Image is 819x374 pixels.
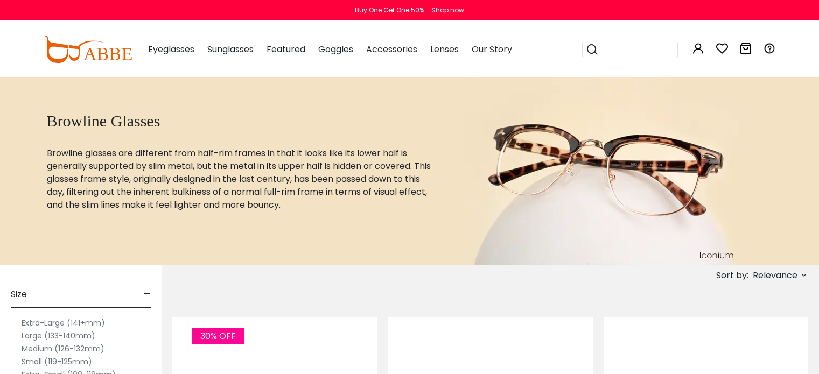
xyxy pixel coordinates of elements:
span: Goggles [318,43,353,55]
img: abbeglasses.com [44,36,132,63]
span: Accessories [366,43,417,55]
label: Large (133-140mm) [22,329,95,342]
span: Relevance [753,266,797,285]
span: Our Story [472,43,512,55]
span: Featured [267,43,305,55]
span: Sort by: [716,269,748,281]
p: Browline glasses are different from half-rim frames in that it looks like its lower half is gener... [47,147,439,211]
span: Size [11,281,27,307]
label: Medium (126-132mm) [22,342,104,355]
a: Shop now [426,5,464,15]
h1: Browline Glasses [47,111,439,131]
span: Lenses [430,43,459,55]
span: Sunglasses [207,43,254,55]
label: Small (119-125mm) [22,355,92,368]
label: Extra-Large (141+mm) [22,316,105,329]
div: Buy One Get One 50% [355,5,424,15]
img: browline glasses [465,77,739,265]
span: - [144,281,151,307]
span: Eyeglasses [148,43,194,55]
span: 30% OFF [192,328,244,344]
div: Shop now [431,5,464,15]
